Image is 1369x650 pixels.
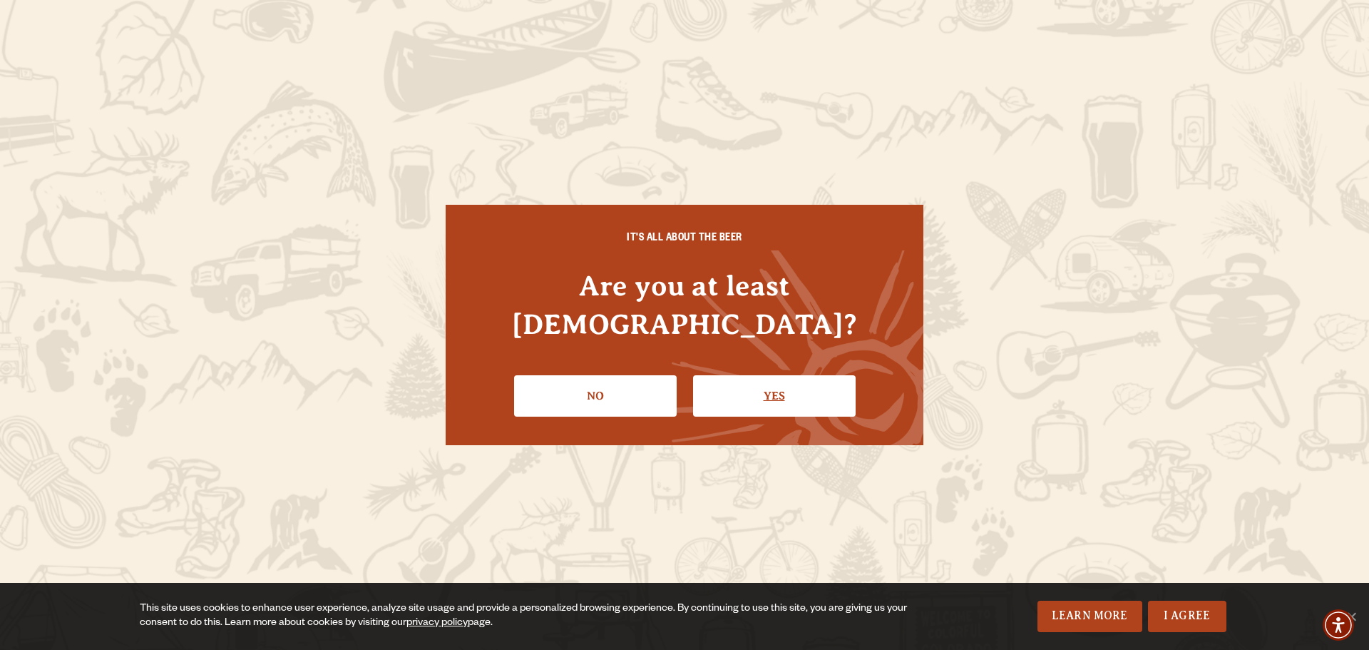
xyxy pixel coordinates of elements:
[514,375,677,417] a: No
[1037,601,1142,632] a: Learn More
[474,233,895,246] h6: IT'S ALL ABOUT THE BEER
[693,375,856,417] a: Confirm I'm 21 or older
[1148,601,1226,632] a: I Agree
[406,618,468,629] a: privacy policy
[140,602,918,631] div: This site uses cookies to enhance user experience, analyze site usage and provide a personalized ...
[1323,609,1354,641] div: Accessibility Menu
[474,267,895,342] h4: Are you at least [DEMOGRAPHIC_DATA]?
